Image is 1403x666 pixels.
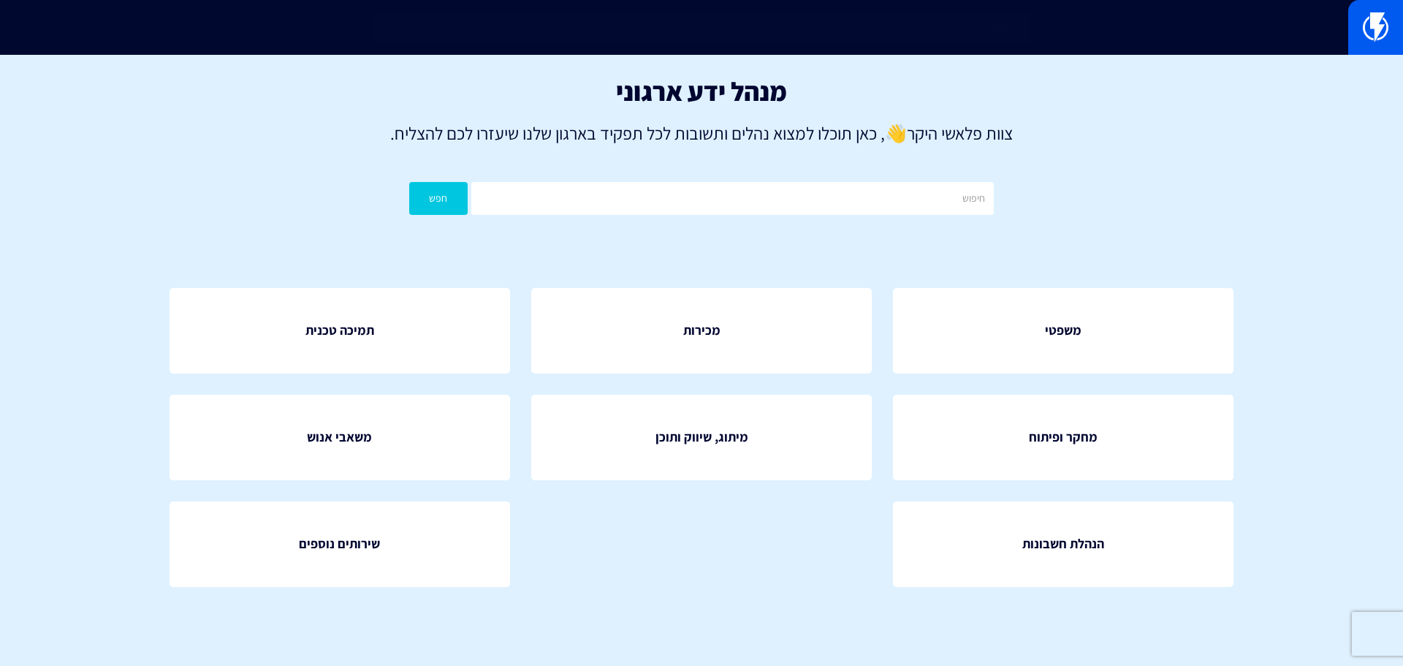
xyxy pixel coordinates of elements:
span: משאבי אנוש [307,428,372,447]
strong: 👋 [885,121,907,145]
button: חפש [409,182,468,215]
input: חיפוש מהיר... [373,11,1030,45]
span: מחקר ופיתוח [1029,428,1098,447]
a: תמיכה טכנית [170,288,510,374]
p: צוות פלאשי היקר , כאן תוכלו למצוא נהלים ותשובות לכל תפקיד בארגון שלנו שיעזרו לכם להצליח. [22,121,1381,145]
a: הנהלת חשבונות [893,502,1233,587]
a: משפטי [893,288,1233,374]
span: הנהלת חשבונות [1022,534,1104,553]
span: מיתוג, שיווק ותוכן [655,428,748,447]
span: משפטי [1045,321,1081,340]
span: מכירות [683,321,720,340]
h1: מנהל ידע ארגוני [22,77,1381,106]
a: מחקר ופיתוח [893,395,1233,480]
input: חיפוש [471,182,994,215]
a: מיתוג, שיווק ותוכן [531,395,872,480]
a: שירותים נוספים [170,502,510,587]
a: משאבי אנוש [170,395,510,480]
a: מכירות [531,288,872,374]
span: שירותים נוספים [299,534,380,553]
span: תמיכה טכנית [305,321,374,340]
